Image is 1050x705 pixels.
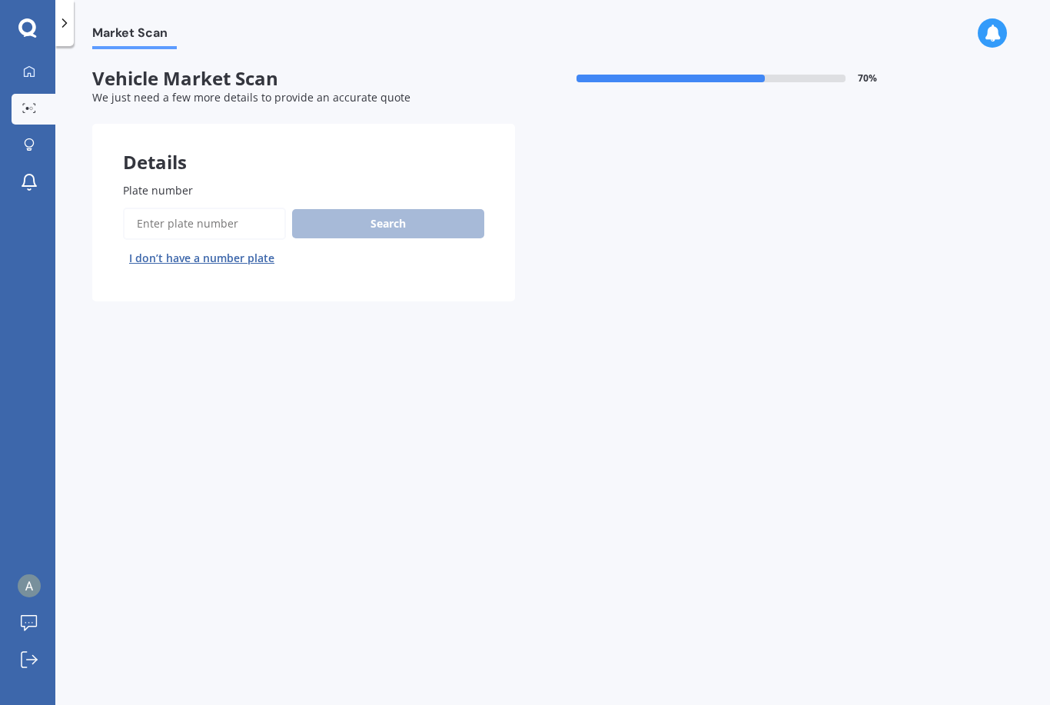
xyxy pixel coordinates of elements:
span: 70 % [858,73,877,84]
span: We just need a few more details to provide an accurate quote [92,90,410,105]
input: Enter plate number [123,208,286,240]
button: I don’t have a number plate [123,246,281,271]
img: ACg8ocIRPfzg4ui5kDCryjs4lVkJlhEk5rc4o5P4S6QmEAZBfFwU=s96-c [18,574,41,597]
div: Details [92,124,515,170]
span: Plate number [123,183,193,198]
span: Market Scan [92,25,177,46]
span: Vehicle Market Scan [92,68,515,90]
